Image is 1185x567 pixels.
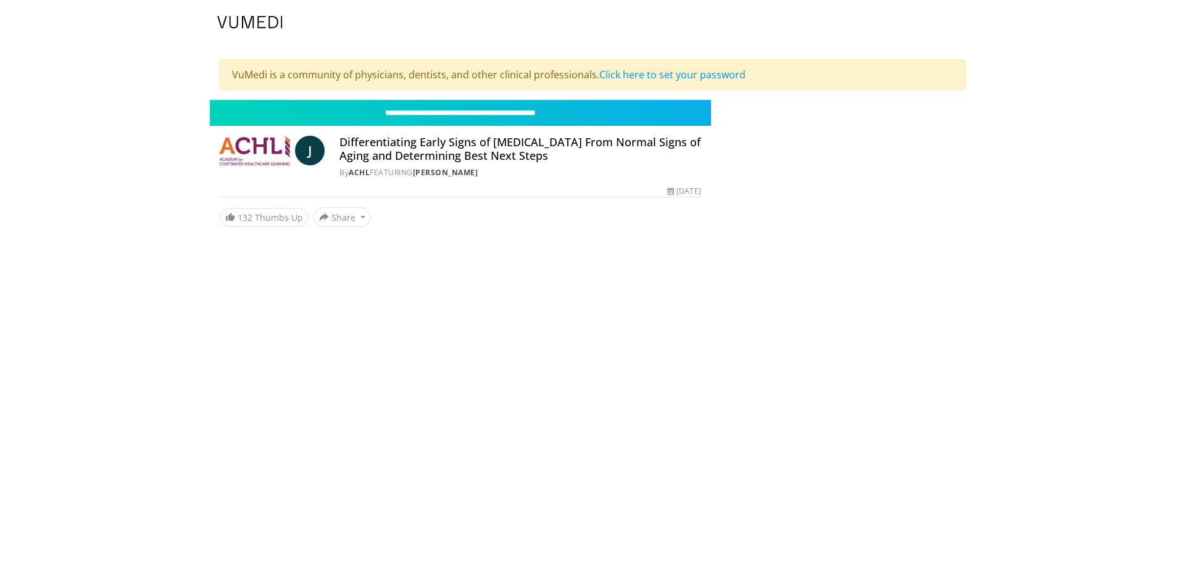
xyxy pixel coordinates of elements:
a: Click here to set your password [599,68,746,81]
a: ACHL [349,167,370,178]
button: Share [314,207,371,227]
img: VuMedi Logo [217,16,283,28]
div: VuMedi is a community of physicians, dentists, and other clinical professionals. [219,59,966,90]
h4: Differentiating Early Signs of [MEDICAL_DATA] From Normal Signs of Aging and Determining Best Nex... [339,136,701,162]
div: By FEATURING [339,167,701,178]
a: J [295,136,325,165]
a: 132 Thumbs Up [220,208,309,227]
img: ACHL [220,136,290,165]
div: [DATE] [667,186,701,197]
a: [PERSON_NAME] [413,167,478,178]
span: 132 [238,212,252,223]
